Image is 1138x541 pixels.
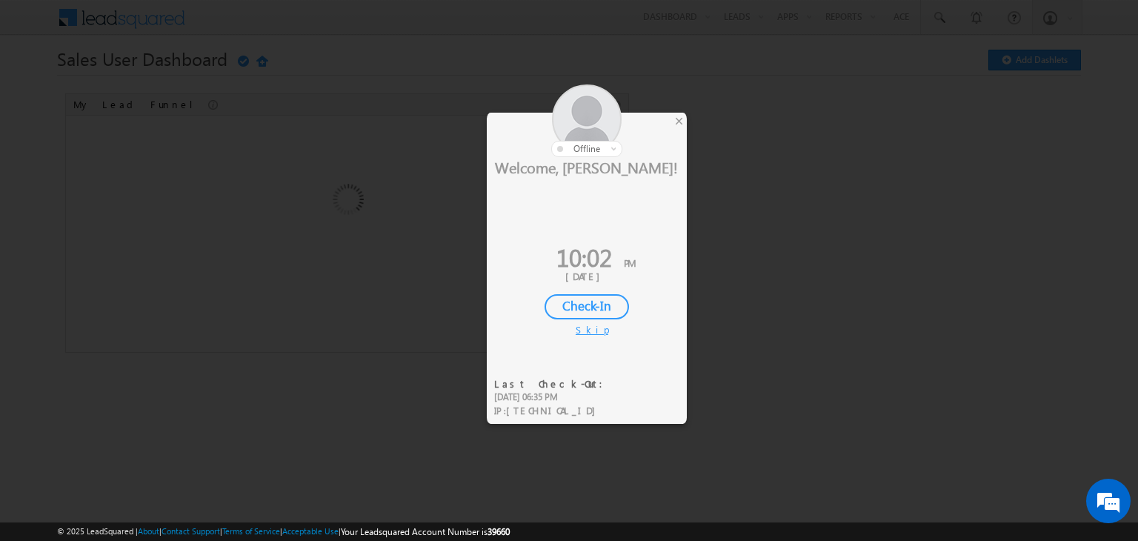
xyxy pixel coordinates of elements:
a: About [138,526,159,536]
a: Contact Support [162,526,220,536]
div: × [671,113,687,129]
span: 39660 [488,526,510,537]
div: Check-In [545,294,629,319]
a: Terms of Service [222,526,280,536]
div: Last Check-Out: [494,377,612,391]
span: PM [624,256,636,269]
span: [TECHNICAL_ID] [506,404,603,416]
span: offline [573,143,600,154]
span: Your Leadsquared Account Number is [341,526,510,537]
span: © 2025 LeadSquared | | | | | [57,525,510,539]
div: Welcome, [PERSON_NAME]! [487,157,687,176]
div: IP : [494,404,612,418]
div: Skip [576,323,598,336]
div: [DATE] [498,270,676,283]
a: Acceptable Use [282,526,339,536]
div: [DATE] 06:35 PM [494,391,612,404]
span: 10:02 [556,240,612,273]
